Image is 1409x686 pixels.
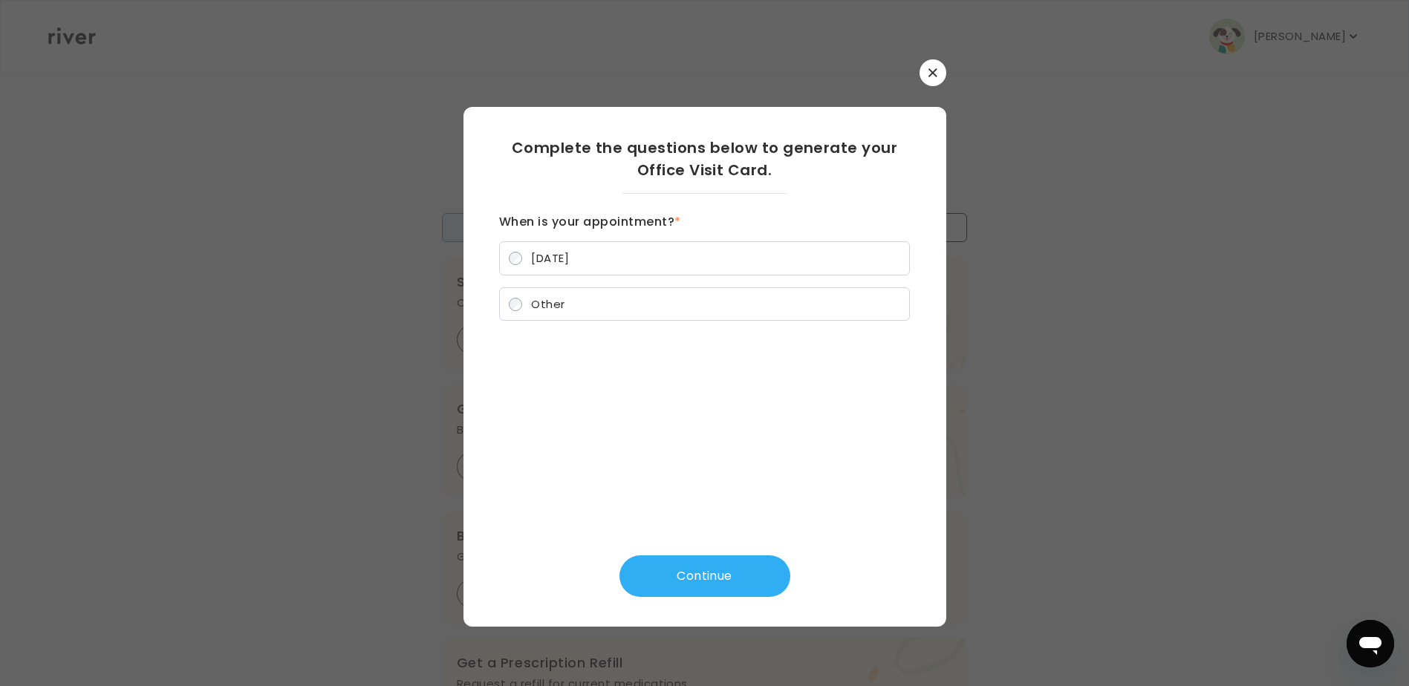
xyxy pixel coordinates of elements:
h3: When is your appointment? [499,212,910,232]
iframe: Button to launch messaging window [1347,620,1394,667]
span: [DATE] [531,250,569,266]
h2: Complete the questions below to generate your Office Visit Card. [499,137,910,181]
input: Other [509,298,522,311]
span: Other [531,296,564,312]
button: Continue [619,555,790,597]
input: [DATE] [509,252,522,265]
